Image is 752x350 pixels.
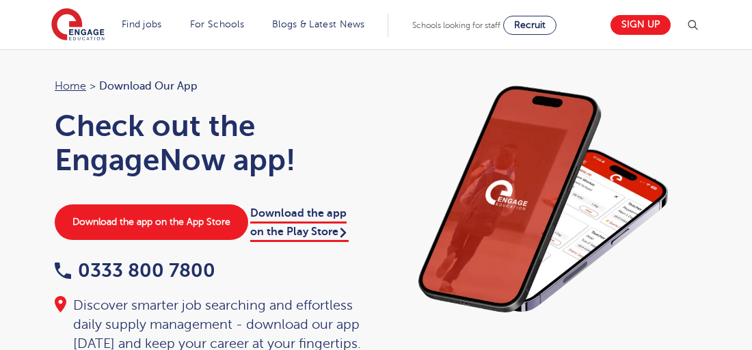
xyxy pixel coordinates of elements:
a: Find jobs [122,19,162,29]
a: Recruit [503,16,556,35]
span: Schools looking for staff [412,21,500,30]
h1: Check out the EngageNow app! [55,109,362,177]
a: 0333 800 7800 [55,260,215,281]
a: Download the app on the App Store [55,204,248,240]
span: Recruit [514,20,546,30]
a: For Schools [190,19,244,29]
a: Blogs & Latest News [272,19,365,29]
a: Download the app on the Play Store [250,207,349,241]
a: Sign up [610,15,671,35]
img: Engage Education [51,8,105,42]
span: Download our app [99,77,198,95]
span: > [90,80,96,92]
a: Home [55,80,86,92]
nav: breadcrumb [55,77,362,95]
